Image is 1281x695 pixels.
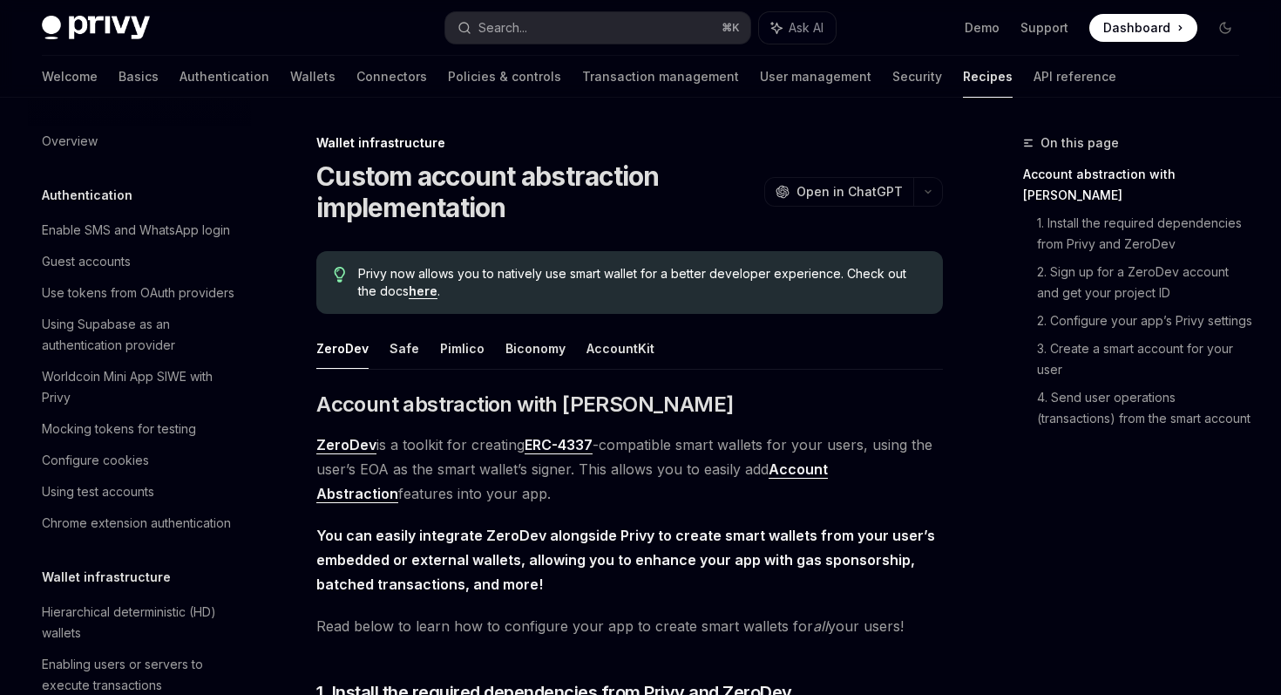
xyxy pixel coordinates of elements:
[390,328,419,369] button: Safe
[290,56,335,98] a: Wallets
[586,328,654,369] button: AccountKit
[42,131,98,152] div: Overview
[1211,14,1239,42] button: Toggle dark mode
[1034,56,1116,98] a: API reference
[1103,19,1170,37] span: Dashboard
[334,267,346,283] svg: Tip
[316,160,757,223] h1: Custom account abstraction implementation
[1023,160,1253,209] a: Account abstraction with [PERSON_NAME]
[789,19,823,37] span: Ask AI
[119,56,159,98] a: Basics
[448,56,561,98] a: Policies & controls
[478,17,527,38] div: Search...
[42,220,230,241] div: Enable SMS and WhatsApp login
[42,283,234,303] div: Use tokens from OAuth providers
[965,19,1000,37] a: Demo
[759,12,836,44] button: Ask AI
[525,436,593,454] a: ERC-4337
[42,513,231,534] div: Chrome extension authentication
[1037,384,1253,433] a: 4. Send user operations (transactions) from the smart account
[316,328,369,369] button: ZeroDev
[42,16,150,40] img: dark logo
[316,433,943,506] span: is a toolkit for creating -compatible smart wallets for your users, using the user’s EOA as the s...
[1037,209,1253,258] a: 1. Install the required dependencies from Privy and ZeroDev
[1037,307,1253,335] a: 2. Configure your app’s Privy settings
[1089,14,1197,42] a: Dashboard
[28,413,251,445] a: Mocking tokens for testing
[1037,258,1253,307] a: 2. Sign up for a ZeroDev account and get your project ID
[42,366,241,408] div: Worldcoin Mini App SIWE with Privy
[28,215,251,246] a: Enable SMS and WhatsApp login
[28,126,251,157] a: Overview
[963,56,1013,98] a: Recipes
[316,436,376,454] a: ZeroDev
[316,527,935,593] strong: You can easily integrate ZeroDev alongside Privy to create smart wallets from your user’s embedde...
[42,602,241,644] div: Hierarchical deterministic (HD) wallets
[28,277,251,309] a: Use tokens from OAuth providers
[1020,19,1068,37] a: Support
[796,183,903,201] span: Open in ChatGPT
[180,56,269,98] a: Authentication
[1040,133,1119,153] span: On this page
[28,596,251,649] a: Hierarchical deterministic (HD) wallets
[316,134,943,152] div: Wallet infrastructure
[764,177,913,207] button: Open in ChatGPT
[42,56,98,98] a: Welcome
[445,12,749,44] button: Search...⌘K
[42,314,241,356] div: Using Supabase as an authentication provider
[892,56,942,98] a: Security
[28,476,251,508] a: Using test accounts
[42,450,149,471] div: Configure cookies
[722,21,740,35] span: ⌘ K
[28,246,251,277] a: Guest accounts
[440,328,485,369] button: Pimlico
[42,567,171,588] h5: Wallet infrastructure
[505,328,566,369] button: Biconomy
[358,265,925,300] span: Privy now allows you to natively use smart wallet for a better developer experience. Check out th...
[760,56,871,98] a: User management
[409,283,437,299] a: here
[28,445,251,476] a: Configure cookies
[316,614,943,638] span: Read below to learn how to configure your app to create smart wallets for your users!
[316,391,733,419] span: Account abstraction with [PERSON_NAME]
[356,56,427,98] a: Connectors
[28,361,251,413] a: Worldcoin Mini App SIWE with Privy
[28,508,251,539] a: Chrome extension authentication
[42,419,196,439] div: Mocking tokens for testing
[813,617,828,635] em: all
[42,185,132,206] h5: Authentication
[1037,335,1253,384] a: 3. Create a smart account for your user
[42,251,131,272] div: Guest accounts
[28,309,251,361] a: Using Supabase as an authentication provider
[42,481,154,502] div: Using test accounts
[582,56,739,98] a: Transaction management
